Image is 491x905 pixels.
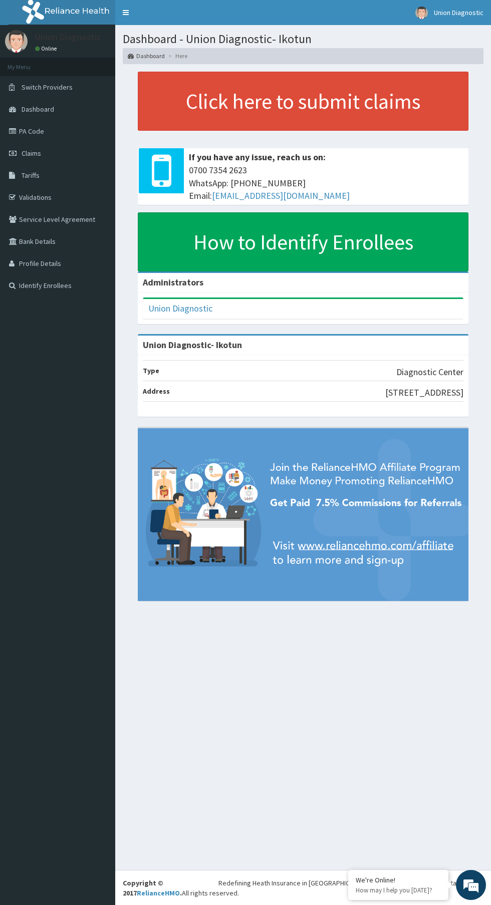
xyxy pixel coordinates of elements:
img: User Image [5,30,28,53]
a: Union Diagnostic [148,303,212,314]
span: Switch Providers [22,83,73,92]
span: Tariffs [22,171,40,180]
h1: Dashboard - Union Diagnostic- Ikotun [123,33,483,46]
a: [EMAIL_ADDRESS][DOMAIN_NAME] [212,190,350,201]
strong: Copyright © 2017 . [123,878,182,897]
p: [STREET_ADDRESS] [385,386,463,399]
b: If you have any issue, reach us on: [189,151,326,163]
div: We're Online! [356,875,441,884]
span: 0700 7354 2623 WhatsApp: [PHONE_NUMBER] Email: [189,164,463,202]
span: Claims [22,149,41,158]
img: provider-team-banner.png [138,428,468,601]
a: RelianceHMO [137,888,180,897]
strong: Union Diagnostic- Ikotun [143,339,242,351]
span: Union Diagnostic [434,8,483,17]
p: Union Diagnostic [35,33,101,42]
span: Dashboard [22,105,54,114]
b: Address [143,387,170,396]
a: Click here to submit claims [138,72,468,131]
p: Diagnostic Center [396,366,463,379]
b: Type [143,366,159,375]
img: User Image [415,7,428,19]
li: Here [166,52,187,60]
b: Administrators [143,276,203,288]
a: How to Identify Enrollees [138,212,468,271]
p: How may I help you today? [356,886,441,894]
a: Online [35,45,59,52]
a: Dashboard [128,52,165,60]
div: Redefining Heath Insurance in [GEOGRAPHIC_DATA] using Telemedicine and Data Science! [218,878,483,888]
